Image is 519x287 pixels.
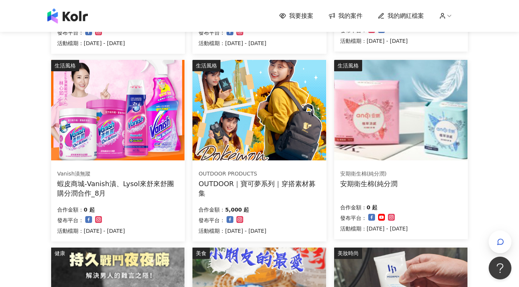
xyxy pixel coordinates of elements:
[199,205,225,214] p: 合作金額：
[51,60,79,71] div: 生活風格
[334,60,467,160] img: 安期衛生棉
[199,170,320,178] div: OUTDOOR PRODUCTS
[57,216,84,225] p: 發布平台：
[57,39,125,48] p: 活動檔期：[DATE] - [DATE]
[367,203,378,212] p: 0 起
[51,248,69,259] div: 健康
[84,205,95,214] p: 0 起
[199,226,266,235] p: 活動檔期：[DATE] - [DATE]
[199,216,225,225] p: 發布平台：
[289,12,313,20] span: 我要接案
[199,179,320,198] div: OUTDOOR｜寶可夢系列｜穿搭素材募集
[328,12,363,20] a: 我的案件
[334,248,362,259] div: 美妝時尚
[199,28,225,37] p: 發布平台：
[57,170,178,178] div: Vanish漬無蹤
[47,8,88,24] img: logo
[340,170,397,178] div: 安期衛生棉(純分潤)
[338,12,363,20] span: 我的案件
[279,12,313,20] a: 我要接案
[340,213,367,223] p: 發布平台：
[388,12,424,20] span: 我的網紅檔案
[51,60,184,160] img: 漬無蹤、來舒全系列商品
[225,205,249,214] p: 5,000 起
[57,179,179,198] div: 蝦皮商城-Vanish漬、Lysol來舒來舒團購分潤合作_8月
[199,39,266,48] p: 活動檔期：[DATE] - [DATE]
[340,179,397,188] div: 安期衛生棉(純分潤
[192,60,220,71] div: 生活風格
[489,257,511,279] iframe: Help Scout Beacon - Open
[57,205,84,214] p: 合作金額：
[340,36,408,45] p: 活動檔期：[DATE] - [DATE]
[57,28,84,37] p: 發布平台：
[57,226,125,235] p: 活動檔期：[DATE] - [DATE]
[340,203,367,212] p: 合作金額：
[192,248,210,259] div: 美食
[340,224,408,233] p: 活動檔期：[DATE] - [DATE]
[192,60,326,160] img: 【OUTDOOR】寶可夢系列
[378,12,424,20] a: 我的網紅檔案
[334,60,362,71] div: 生活風格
